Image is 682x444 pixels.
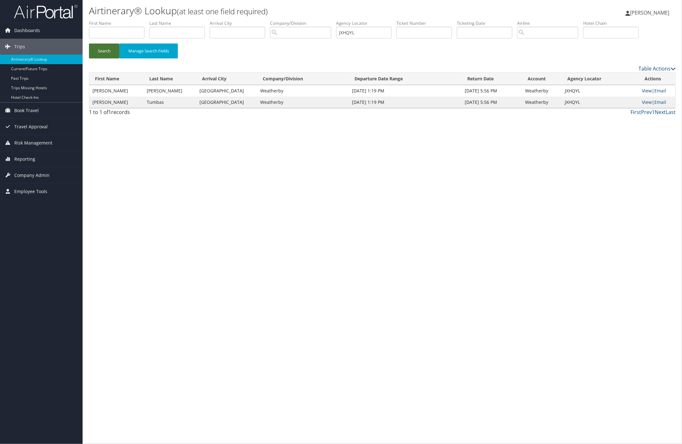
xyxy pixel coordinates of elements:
[14,4,78,19] img: airportal-logo.png
[89,20,149,26] label: First Name
[349,85,462,97] td: [DATE] 1:19 PM
[196,97,257,108] td: [GEOGRAPHIC_DATA]
[655,109,666,116] a: Next
[144,85,196,97] td: [PERSON_NAME]
[257,73,349,85] th: Company/Division
[257,85,349,97] td: Weatherby
[638,65,676,72] a: Table Actions
[89,73,144,85] th: First Name: activate to sort column ascending
[144,97,196,108] td: Tumbas
[666,109,676,116] a: Last
[349,97,462,108] td: [DATE] 1:19 PM
[14,167,50,183] span: Company Admin
[14,103,39,118] span: Book Travel
[652,109,655,116] a: 1
[396,20,457,26] label: Ticket Number
[349,73,462,85] th: Departure Date Range: activate to sort column ascending
[654,88,666,94] a: Email
[196,73,257,85] th: Arrival City: activate to sort column ascending
[196,85,257,97] td: [GEOGRAPHIC_DATA]
[639,85,675,97] td: |
[14,184,47,199] span: Employee Tools
[270,20,336,26] label: Company/Division
[642,99,652,105] a: View
[149,20,210,26] label: Last Name
[639,73,675,85] th: Actions
[14,135,52,151] span: Risk Management
[89,97,144,108] td: [PERSON_NAME]
[562,97,639,108] td: JXHQYL
[89,85,144,97] td: [PERSON_NAME]
[583,20,644,26] label: Hotel Chain
[522,97,562,108] td: Weatherby
[517,20,583,26] label: Airline
[108,109,111,116] span: 1
[14,119,48,135] span: Travel Approval
[631,109,641,116] a: First
[562,85,639,97] td: JXHQYL
[89,44,119,58] button: Search
[639,97,675,108] td: |
[336,20,396,26] label: Agency Locator
[14,151,35,167] span: Reporting
[462,97,522,108] td: [DATE] 5:56 PM
[522,85,562,97] td: Weatherby
[177,6,268,17] small: (at least one field required)
[457,20,517,26] label: Ticketing Date
[625,3,676,22] a: [PERSON_NAME]
[89,4,480,17] h1: Airtinerary® Lookup
[14,39,25,55] span: Trips
[144,73,196,85] th: Last Name: activate to sort column ascending
[89,108,228,119] div: 1 to 1 of records
[462,73,522,85] th: Return Date: activate to sort column ascending
[630,9,669,16] span: [PERSON_NAME]
[119,44,178,58] button: Manage Search Fields
[642,88,652,94] a: View
[462,85,522,97] td: [DATE] 5:56 PM
[14,23,40,38] span: Dashboards
[210,20,270,26] label: Arrival City
[257,97,349,108] td: Weatherby
[562,73,639,85] th: Agency Locator: activate to sort column ascending
[641,109,652,116] a: Prev
[522,73,562,85] th: Account: activate to sort column ascending
[654,99,666,105] a: Email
